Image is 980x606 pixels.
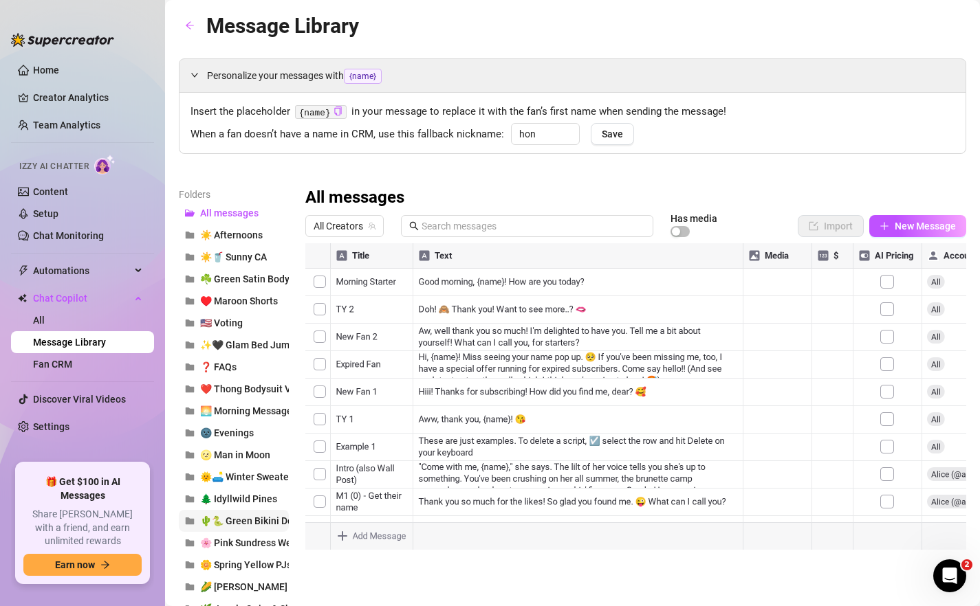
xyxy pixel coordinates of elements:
button: ✨🖤 Glam Bed Jump [179,334,289,356]
img: Chat Copilot [18,293,27,303]
a: Content [33,186,68,197]
h3: All messages [305,187,404,209]
a: Chat Monitoring [33,230,104,241]
span: 🌸 Pink Sundress Welcome [200,537,318,548]
img: logo-BBDzfeDw.svg [11,33,114,47]
span: 2 [961,559,972,570]
span: plus [880,221,889,231]
span: Earn now [55,559,95,570]
span: 🌼 Spring Yellow PJs [200,559,292,570]
span: folder [185,296,195,306]
span: thunderbolt [18,265,29,276]
button: Import [798,215,864,237]
span: 🎁 Get $100 in AI Messages [23,475,142,502]
span: folder [185,406,195,416]
button: ❓ FAQs [179,356,289,378]
button: Click to Copy [334,106,342,117]
article: Folders [179,187,289,202]
span: Izzy AI Chatter [19,160,89,173]
span: 🌽 [PERSON_NAME] [200,581,287,592]
span: team [368,222,376,230]
button: 🇺🇸 Voting [179,312,289,334]
span: ✨🖤 Glam Bed Jump [200,339,295,350]
img: AI Chatter [94,155,116,175]
span: 🌵🐍 Green Bikini Desert Stagecoach [200,515,364,526]
span: folder [185,538,195,548]
span: folder [185,516,195,526]
span: folder [185,340,195,350]
span: folder [185,560,195,570]
span: ❓ FAQs [200,361,237,372]
article: Has media [671,214,717,223]
a: Settings [33,421,69,432]
span: 🌲 Idyllwild Pines [200,493,277,504]
a: Home [33,65,59,76]
input: Search messages [422,218,645,234]
a: Discover Viral Videos [33,394,126,405]
span: 🌞🛋️ Winter Sweater Sunbask [200,471,331,482]
button: 🌅 Morning Messages [179,400,289,422]
span: folder [185,494,195,504]
span: Chat Copilot [33,287,131,309]
span: folder [185,362,195,372]
div: Personalize your messages with{name} [179,59,966,92]
span: expanded [190,71,199,79]
button: 🌵🐍 Green Bikini Desert Stagecoach [179,510,289,532]
article: Message Library [206,10,359,42]
button: 🌽 [PERSON_NAME] [179,576,289,598]
span: 🌅 Morning Messages [200,405,297,416]
a: Team Analytics [33,120,100,131]
span: folder-open [185,208,195,218]
span: Automations [33,260,131,282]
span: folder [185,318,195,328]
button: 🌼 Spring Yellow PJs [179,554,289,576]
span: folder [185,582,195,592]
span: ☘️ Green Satin Bodysuit Nudes [200,273,336,284]
button: All messages [179,202,289,224]
span: folder [185,450,195,460]
span: All Creators [314,216,375,236]
span: folder [185,252,195,262]
span: {name} [344,69,382,84]
button: ☀️ Afternoons [179,224,289,246]
span: Insert the placeholder in your message to replace it with the fan’s first name when sending the m... [190,104,955,120]
button: 🌞🛋️ Winter Sweater Sunbask [179,466,289,488]
span: 🇺🇸 Voting [200,317,243,328]
span: 🌝 Man in Moon [200,449,270,460]
span: folder [185,384,195,394]
button: 🌸 Pink Sundress Welcome [179,532,289,554]
span: 🌚 Evenings [200,427,254,438]
span: Personalize your messages with [207,68,955,84]
span: folder [185,230,195,240]
code: {name} [295,105,347,120]
span: arrow-left [185,21,195,30]
span: folder [185,428,195,438]
span: search [409,221,419,231]
span: arrow-right [100,560,110,570]
a: Creator Analytics [33,87,143,109]
span: When a fan doesn’t have a name in CRM, use this fallback nickname: [190,126,504,143]
span: Save [602,128,623,139]
span: ❤️ Thong Bodysuit Vid [200,383,299,394]
span: ☀️🥤 Sunny CA [200,251,267,262]
button: 🌚 Evenings [179,422,289,444]
a: Message Library [33,337,106,348]
span: ♥️ Maroon Shorts [200,295,278,306]
span: copy [334,106,342,115]
iframe: Intercom live chat [933,559,966,592]
button: Earn nowarrow-right [23,554,142,576]
a: Fan CRM [33,359,72,370]
span: Share [PERSON_NAME] with a friend, and earn unlimited rewards [23,508,142,548]
button: Save [591,123,634,145]
span: ☀️ Afternoons [200,229,263,240]
button: ☀️🥤 Sunny CA [179,246,289,268]
button: ☘️ Green Satin Bodysuit Nudes [179,268,289,290]
span: folder [185,472,195,482]
span: folder [185,274,195,284]
span: New Message [895,221,956,232]
button: New Message [869,215,966,237]
a: Setup [33,208,58,219]
span: All messages [200,207,259,218]
button: 🌲 Idyllwild Pines [179,488,289,510]
a: All [33,315,45,326]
